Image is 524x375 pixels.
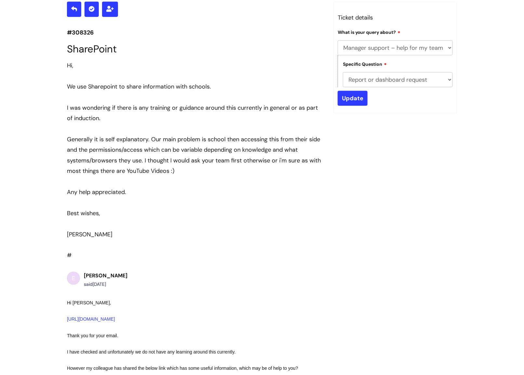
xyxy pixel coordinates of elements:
[67,299,300,324] div: Hi [PERSON_NAME],
[338,91,368,106] input: Update
[67,43,324,55] h1: SharePoint
[84,281,127,289] div: said
[67,365,300,373] div: However my colleague has shared the below link which has some useful information, which may be of...
[67,103,324,124] div: I was wondering if there is any training or guidance around this currently in general or as part ...
[343,61,387,67] label: Specific Question
[67,187,324,197] div: Any help appreciated.
[67,272,80,285] div: E
[67,348,300,356] div: I have checked and unfortunately we do not have any learning around this currently.
[84,272,127,279] b: [PERSON_NAME]
[93,282,106,287] span: Tue, 1 Apr, 2025 at 9:40 AM
[67,27,324,38] p: #308326
[67,60,324,71] div: Hi,
[338,29,401,35] label: What is your query about?
[67,60,324,260] div: #
[67,81,324,92] div: We use Sharepoint to share information with schools.
[67,208,324,218] div: Best wishes,
[67,332,300,340] div: Thank you for your email.
[338,12,453,23] h3: Ticket details
[67,134,324,176] div: Generally it is self explanatory. Our main problem is school then accessing this from their side ...
[67,317,115,322] a: [URL][DOMAIN_NAME]
[67,229,324,240] div: [PERSON_NAME]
